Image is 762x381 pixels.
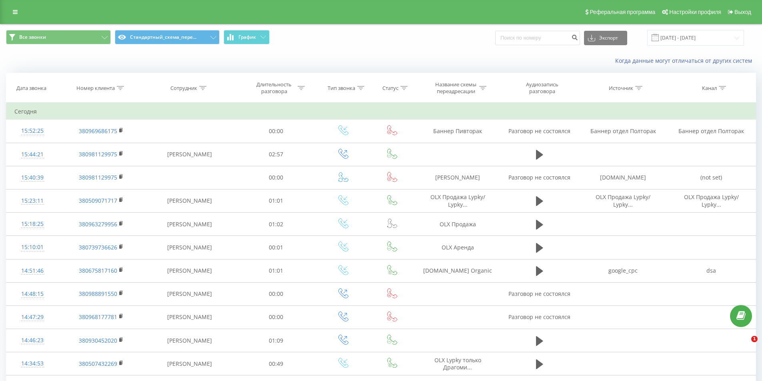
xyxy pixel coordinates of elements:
[434,356,481,371] span: OLX Lypky только Драгоми...
[16,85,46,92] div: Дата звонка
[434,81,477,95] div: Название схемы переадресации
[235,282,317,305] td: 00:00
[14,263,50,279] div: 14:51:46
[734,9,751,15] span: Выход
[430,193,485,208] span: OLX Продажа Lypky/ Lypky...
[144,236,235,259] td: [PERSON_NAME]
[79,267,117,274] a: 380675817160
[79,360,117,367] a: 380507432269
[516,81,568,95] div: Аудиозапись разговора
[579,120,667,143] td: Баннер отдел Полторак
[495,31,580,45] input: Поиск по номеру
[609,85,633,92] div: Источник
[667,259,756,282] td: dsa
[253,81,296,95] div: Длительность разговора
[79,220,117,228] a: 380963279956
[6,104,756,120] td: Сегодня
[14,216,50,232] div: 15:18:25
[508,127,570,135] span: Разговор не состоялся
[235,213,317,236] td: 01:02
[235,305,317,329] td: 00:00
[144,259,235,282] td: [PERSON_NAME]
[14,170,50,186] div: 15:40:39
[235,236,317,259] td: 00:01
[584,31,627,45] button: Экспорт
[115,30,220,44] button: Стандартный_схема_пере...
[79,197,117,204] a: 380509071717
[508,174,570,181] span: Разговор не состоялся
[144,213,235,236] td: [PERSON_NAME]
[667,120,756,143] td: Баннер отдел Полторак
[76,85,115,92] div: Номер клиента
[14,356,50,371] div: 14:34:53
[14,123,50,139] div: 15:52:25
[684,193,739,208] span: OLX Продажа Lypky/ Lypky...
[328,85,355,92] div: Тип звонка
[382,85,398,92] div: Статус
[235,189,317,212] td: 01:01
[415,236,500,259] td: OLX Аренда
[235,120,317,143] td: 00:00
[235,166,317,189] td: 00:00
[144,282,235,305] td: [PERSON_NAME]
[508,290,570,297] span: Разговор не состоялся
[14,193,50,209] div: 15:23:11
[235,259,317,282] td: 01:01
[590,9,655,15] span: Реферальная программа
[6,30,111,44] button: Все звонки
[579,259,667,282] td: google_cpc
[14,147,50,162] div: 15:44:21
[79,290,117,297] a: 380988891550
[508,313,570,321] span: Разговор не состоялся
[235,329,317,352] td: 01:09
[170,85,197,92] div: Сотрудник
[415,120,500,143] td: Баннер Пивторак
[79,127,117,135] a: 380969686175
[144,189,235,212] td: [PERSON_NAME]
[79,313,117,321] a: 380968177781
[669,9,721,15] span: Настройки профиля
[144,143,235,166] td: [PERSON_NAME]
[579,166,667,189] td: [DOMAIN_NAME]
[415,213,500,236] td: OLX Продажа
[235,352,317,375] td: 00:49
[735,336,754,355] iframe: Intercom live chat
[144,305,235,329] td: [PERSON_NAME]
[238,34,256,40] span: График
[702,85,717,92] div: Канал
[144,352,235,375] td: [PERSON_NAME]
[415,166,500,189] td: [PERSON_NAME]
[596,193,650,208] span: OLX Продажа Lypky/ Lypky...
[615,57,756,64] a: Когда данные могут отличаться от других систем
[14,309,50,325] div: 14:47:29
[224,30,270,44] button: График
[415,259,500,282] td: [DOMAIN_NAME] Organic
[79,337,117,344] a: 380930452020
[19,34,46,40] span: Все звонки
[79,150,117,158] a: 380981129975
[14,239,50,255] div: 15:10:01
[751,336,758,342] span: 1
[14,333,50,348] div: 14:46:23
[667,166,756,189] td: (not set)
[79,174,117,181] a: 380981129975
[79,243,117,251] a: 380739736626
[235,143,317,166] td: 02:57
[144,329,235,352] td: [PERSON_NAME]
[14,286,50,302] div: 14:48:15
